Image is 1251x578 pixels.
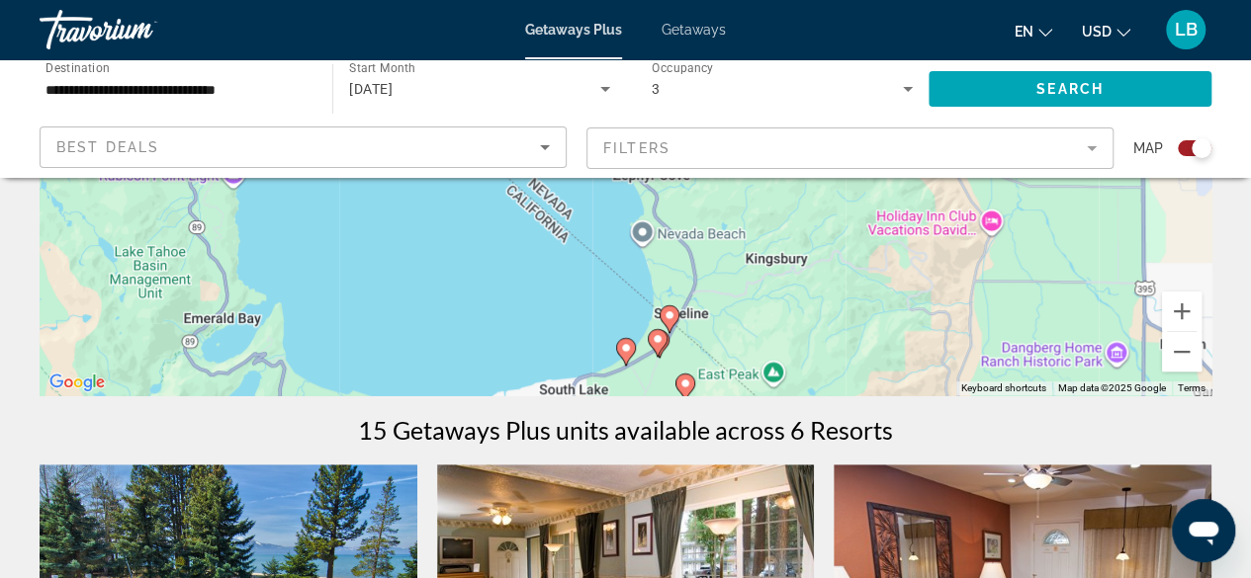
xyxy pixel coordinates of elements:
mat-select: Sort by [56,135,550,159]
span: Occupancy [652,61,714,75]
span: Search [1036,81,1104,97]
span: Best Deals [56,139,159,155]
span: Destination [45,60,110,74]
span: en [1015,24,1033,40]
button: Change language [1015,17,1052,45]
button: User Menu [1160,9,1211,50]
a: Getaways [662,22,726,38]
span: [DATE] [349,81,393,97]
span: 3 [652,81,660,97]
button: Zoom out [1162,332,1202,372]
button: Change currency [1082,17,1130,45]
span: Start Month [349,61,415,75]
span: USD [1082,24,1112,40]
img: Google [45,370,110,395]
a: Terms (opens in new tab) [1178,382,1206,393]
span: Map data ©2025 Google [1058,382,1166,393]
button: Keyboard shortcuts [961,381,1046,395]
span: LB [1175,20,1198,40]
button: Filter [586,126,1114,170]
h1: 15 Getaways Plus units available across 6 Resorts [358,415,893,445]
a: Travorium [40,4,237,55]
a: Open this area in Google Maps (opens a new window) [45,370,110,395]
button: Search [929,71,1211,107]
a: Getaways Plus [525,22,622,38]
iframe: Button to launch messaging window [1172,499,1235,562]
span: Map [1133,134,1163,162]
button: Zoom in [1162,291,1202,331]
